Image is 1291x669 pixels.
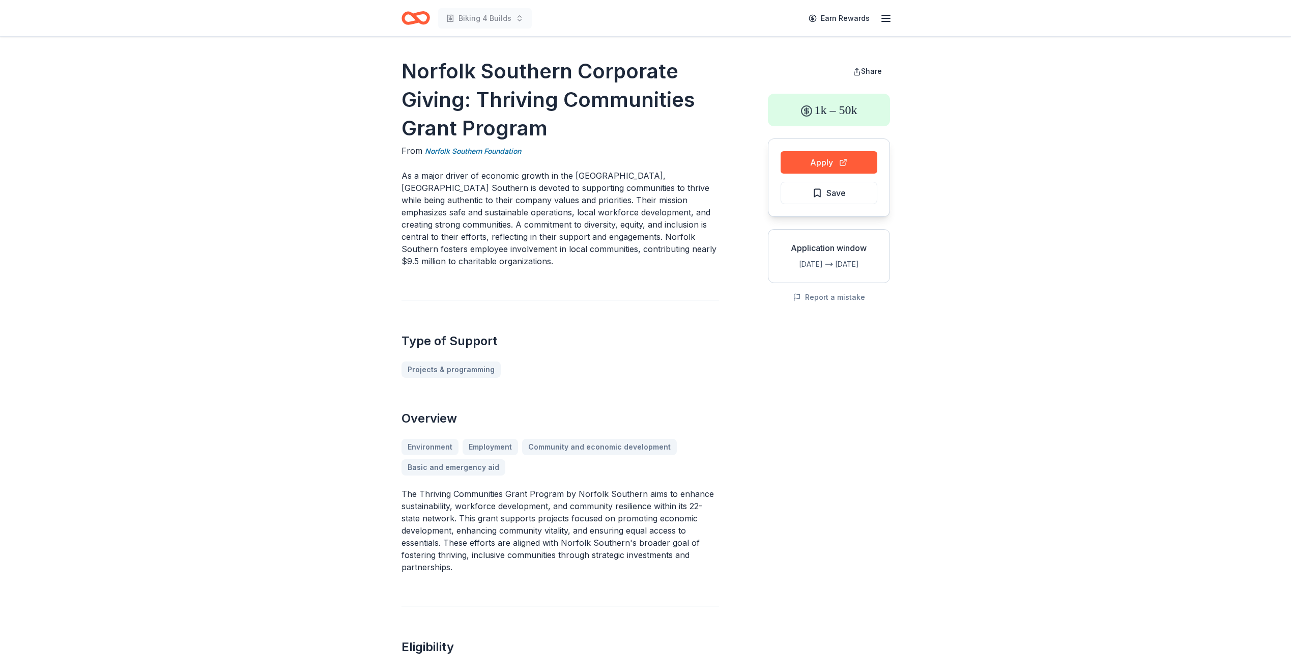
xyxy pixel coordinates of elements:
div: From [401,145,719,157]
span: Biking 4 Builds [458,12,511,24]
a: Norfolk Southern Foundation [425,145,521,157]
div: [DATE] [835,258,881,270]
button: Apply [781,151,877,174]
h2: Type of Support [401,333,719,349]
span: Share [861,67,882,75]
div: Application window [777,242,881,254]
button: Report a mistake [793,291,865,303]
button: Share [845,61,890,81]
button: Biking 4 Builds [438,8,532,29]
h1: Norfolk Southern Corporate Giving: Thriving Communities Grant Program [401,57,719,143]
a: Home [401,6,430,30]
div: [DATE] [777,258,823,270]
h2: Eligibility [401,639,719,655]
p: As a major driver of economic growth in the [GEOGRAPHIC_DATA], [GEOGRAPHIC_DATA] Southern is devo... [401,170,719,267]
div: 1k – 50k [768,94,890,126]
a: Earn Rewards [802,9,876,27]
button: Save [781,182,877,204]
a: Projects & programming [401,361,501,378]
span: Save [826,186,846,200]
p: The Thriving Communities Grant Program by Norfolk Southern aims to enhance sustainability, workfo... [401,488,719,573]
h2: Overview [401,410,719,427]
